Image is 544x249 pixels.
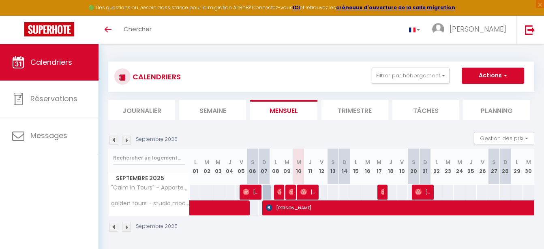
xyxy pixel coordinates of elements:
span: [PERSON_NAME] [289,184,292,200]
th: 20 [408,149,419,185]
th: 14 [339,149,350,185]
abbr: V [400,158,404,166]
span: Réservations [30,94,77,104]
span: [PERSON_NAME] [381,184,384,200]
abbr: M [285,158,289,166]
th: 05 [236,149,247,185]
abbr: D [262,158,266,166]
abbr: S [331,158,335,166]
th: 24 [454,149,465,185]
abbr: M [526,158,531,166]
th: 27 [488,149,499,185]
th: 04 [224,149,236,185]
span: [PERSON_NAME] [300,184,315,200]
abbr: J [389,158,392,166]
th: 18 [385,149,396,185]
th: 16 [362,149,373,185]
th: 29 [511,149,523,185]
a: ... [PERSON_NAME] [426,16,516,44]
abbr: V [481,158,484,166]
th: 21 [419,149,430,185]
th: 12 [316,149,327,185]
th: 17 [373,149,385,185]
th: 09 [281,149,293,185]
abbr: M [296,158,301,166]
span: Messages [30,130,67,140]
th: 22 [431,149,442,185]
abbr: M [216,158,221,166]
th: 25 [465,149,477,185]
abbr: M [365,158,370,166]
th: 11 [304,149,316,185]
abbr: M [457,158,462,166]
h3: CALENDRIERS [131,68,181,86]
abbr: M [377,158,381,166]
abbr: M [204,158,209,166]
th: 30 [523,149,534,185]
li: Journalier [108,100,175,120]
li: Planning [463,100,530,120]
abbr: D [503,158,508,166]
li: Mensuel [250,100,317,120]
abbr: S [412,158,415,166]
li: Semaine [179,100,246,120]
button: Actions [462,68,524,84]
abbr: V [320,158,323,166]
th: 13 [328,149,339,185]
abbr: S [492,158,496,166]
span: [PERSON_NAME] [450,24,506,34]
span: "Calm in Tours" - Appartement T2 [110,185,191,191]
abbr: S [251,158,255,166]
abbr: M [445,158,450,166]
abbr: J [308,158,312,166]
button: Filtrer par hébergement [372,68,450,84]
th: 01 [190,149,201,185]
input: Rechercher un logement... [113,151,185,165]
th: 08 [270,149,281,185]
abbr: L [355,158,357,166]
img: logout [525,25,535,35]
th: 10 [293,149,304,185]
span: [PERSON_NAME] [415,184,430,200]
abbr: J [469,158,473,166]
th: 19 [396,149,408,185]
span: [PERSON_NAME] [277,184,281,200]
th: 02 [201,149,212,185]
li: Tâches [392,100,459,120]
span: Septembre 2025 [109,172,189,184]
abbr: L [194,158,197,166]
a: ICI [293,4,300,11]
a: Chercher [118,16,158,44]
th: 23 [442,149,454,185]
p: Septembre 2025 [136,136,178,143]
th: 06 [247,149,258,185]
th: 15 [350,149,362,185]
span: Chercher [124,25,152,33]
span: Calendriers [30,57,72,67]
img: Super Booking [24,22,74,36]
span: golden tours - studio moderne [110,200,191,206]
th: 28 [500,149,511,185]
abbr: J [228,158,231,166]
th: 07 [259,149,270,185]
abbr: V [240,158,243,166]
th: 03 [212,149,224,185]
img: ... [432,23,444,35]
abbr: L [274,158,277,166]
th: 26 [477,149,488,185]
button: Gestion des prix [474,132,534,144]
abbr: D [423,158,427,166]
abbr: D [343,158,347,166]
p: Septembre 2025 [136,223,178,230]
abbr: L [516,158,518,166]
a: créneaux d'ouverture de la salle migration [336,4,455,11]
li: Trimestre [321,100,388,120]
span: [PERSON_NAME] [243,184,258,200]
abbr: L [435,158,438,166]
